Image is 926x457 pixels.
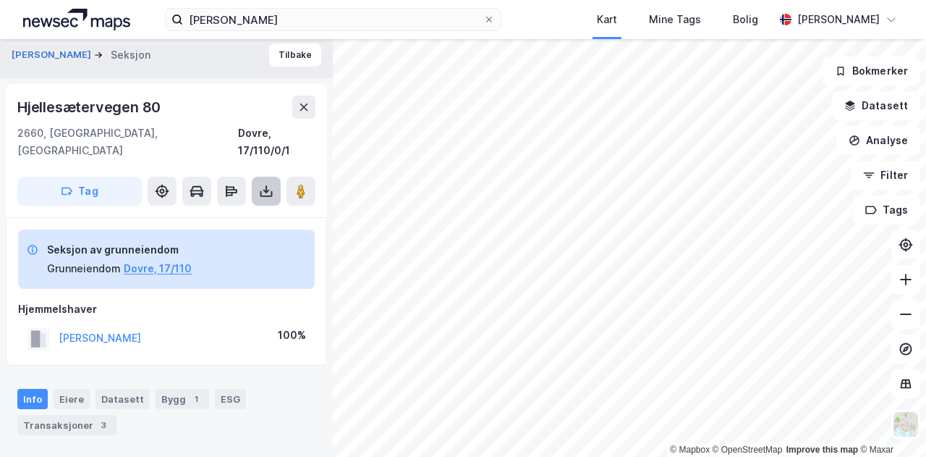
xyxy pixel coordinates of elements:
img: logo.a4113a55bc3d86da70a041830d287a7e.svg [23,9,130,30]
button: Tilbake [269,43,321,67]
div: Dovre, 17/110/0/1 [238,125,315,159]
button: Dovre, 17/110 [124,260,192,277]
iframe: Chat Widget [854,387,926,457]
div: Hjemmelshaver [18,301,315,318]
div: Bygg [156,389,209,409]
div: [PERSON_NAME] [797,11,880,28]
div: ESG [215,389,246,409]
div: Seksjon [111,46,150,64]
button: Tag [17,177,142,206]
button: [PERSON_NAME] [12,48,94,62]
div: 3 [96,418,111,432]
div: Datasett [95,389,150,409]
div: Transaksjoner [17,415,116,435]
a: OpenStreetMap [713,445,783,455]
div: Seksjon av grunneiendom [47,241,192,259]
div: Grunneiendom [47,260,121,277]
div: 100% [278,327,306,344]
input: Søk på adresse, matrikkel, gårdeiere, leietakere eller personer [183,9,483,30]
button: Analyse [836,126,920,155]
div: Info [17,389,48,409]
button: Filter [851,161,920,190]
div: Eiere [54,389,90,409]
div: Hjellesætervegen 80 [17,96,163,119]
div: Mine Tags [649,11,701,28]
div: Bolig [733,11,758,28]
a: Improve this map [786,445,858,455]
button: Bokmerker [823,56,920,85]
div: 1 [189,392,203,406]
div: 2660, [GEOGRAPHIC_DATA], [GEOGRAPHIC_DATA] [17,125,238,159]
div: Kart [597,11,617,28]
button: Tags [853,196,920,225]
a: Mapbox [670,445,710,455]
button: Datasett [832,91,920,120]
